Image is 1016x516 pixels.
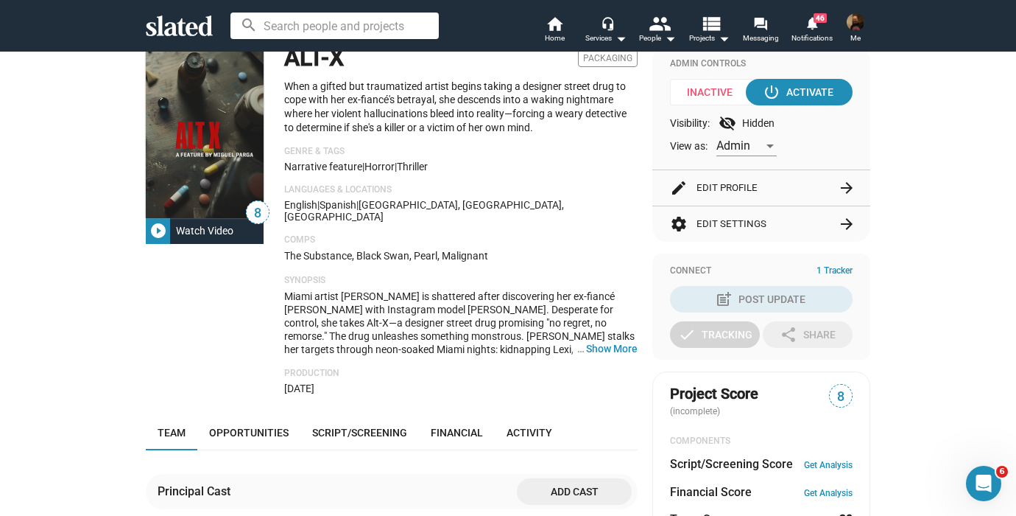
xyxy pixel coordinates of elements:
[146,415,197,450] a: Team
[716,139,750,153] span: Admin
[966,466,1001,501] iframe: Intercom live chat
[586,342,638,355] button: …Show More
[300,415,419,450] a: Script/Screening
[209,427,289,439] span: Opportunities
[284,80,638,134] p: When a gifted but traumatized artist begins taking a designer street drug to cope with her ex-fia...
[284,184,638,196] p: Languages & Locations
[670,215,688,233] mat-icon: settings
[678,326,696,344] mat-icon: check
[284,368,638,380] p: Production
[146,43,264,218] img: ALT-X
[718,286,805,313] div: Post Update
[397,161,428,172] span: Thriller
[805,15,819,29] mat-icon: notifications
[529,15,580,47] a: Home
[284,249,638,263] p: The Substance, Black Swan, Pearl, Malignant
[670,384,758,404] span: Project Score
[814,13,827,23] span: 46
[230,13,439,39] input: Search people and projects
[670,456,793,472] dt: Script/Screening Score
[546,15,563,32] mat-icon: home
[529,478,620,505] span: Add cast
[804,488,853,498] a: Get Analysis
[507,427,552,439] span: Activity
[571,342,586,355] span: …
[838,10,873,49] button: Herschel FaberMe
[780,326,797,344] mat-icon: share
[578,49,638,67] span: Packaging
[284,161,362,172] span: Narrative feature
[670,58,853,70] div: Admin Controls
[670,321,760,348] button: Tracking
[670,170,853,206] button: Edit Profile
[639,29,676,47] div: People
[284,234,638,246] p: Comps
[816,265,853,277] span: 1 Tracker
[670,484,752,500] dt: Financial Score
[791,29,833,47] span: Notifications
[585,29,627,47] div: Services
[545,29,565,47] span: Home
[683,15,735,47] button: Projects
[838,215,856,233] mat-icon: arrow_forward
[753,16,767,30] mat-icon: forum
[678,321,752,348] div: Tracking
[356,199,359,211] span: |
[847,13,864,31] img: Herschel Faber
[670,206,853,242] button: Edit Settings
[670,436,853,447] div: COMPONENTS
[317,199,320,211] span: |
[700,13,722,34] mat-icon: view_list
[746,79,853,105] button: Activate
[247,203,269,223] span: 8
[170,217,239,244] div: Watch Video
[838,179,856,197] mat-icon: arrow_forward
[689,29,730,47] span: Projects
[419,415,495,450] a: Financial
[670,265,853,277] div: Connect
[766,79,833,105] div: Activate
[197,415,300,450] a: Opportunities
[158,484,236,499] div: Principal Cast
[284,146,638,158] p: Genre & Tags
[284,42,344,74] h1: ALT-X
[670,179,688,197] mat-icon: edit
[763,321,853,348] button: Share
[786,15,838,47] a: 46Notifications
[284,199,317,211] span: English
[670,114,853,132] div: Visibility: Hidden
[670,79,759,105] span: Inactive
[284,275,638,287] p: Synopsis
[670,406,723,416] span: (incomplete)
[715,29,733,47] mat-icon: arrow_drop_down
[715,290,733,308] mat-icon: post_add
[996,466,1008,478] span: 6
[149,222,167,240] mat-icon: play_circle_filled
[804,460,853,470] a: Get Analysis
[395,161,397,172] span: |
[580,15,632,47] button: Services
[661,29,679,47] mat-icon: arrow_drop_down
[670,139,708,153] span: View as:
[320,199,356,211] span: Spanish
[284,383,314,394] span: [DATE]
[780,321,836,348] div: Share
[719,114,736,132] mat-icon: visibility_off
[670,286,853,313] button: Post Update
[649,13,670,34] mat-icon: people
[763,83,780,101] mat-icon: power_settings_new
[146,217,264,244] button: Watch Video
[431,427,483,439] span: Financial
[284,199,564,223] span: [GEOGRAPHIC_DATA], [GEOGRAPHIC_DATA], [GEOGRAPHIC_DATA]
[312,427,407,439] span: Script/Screening
[495,415,564,450] a: Activity
[364,161,395,172] span: Horror
[612,29,629,47] mat-icon: arrow_drop_down
[158,427,186,439] span: Team
[850,29,861,47] span: Me
[830,387,852,407] span: 8
[735,15,786,47] a: Messaging
[601,16,614,29] mat-icon: headset_mic
[632,15,683,47] button: People
[517,478,632,505] button: Add cast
